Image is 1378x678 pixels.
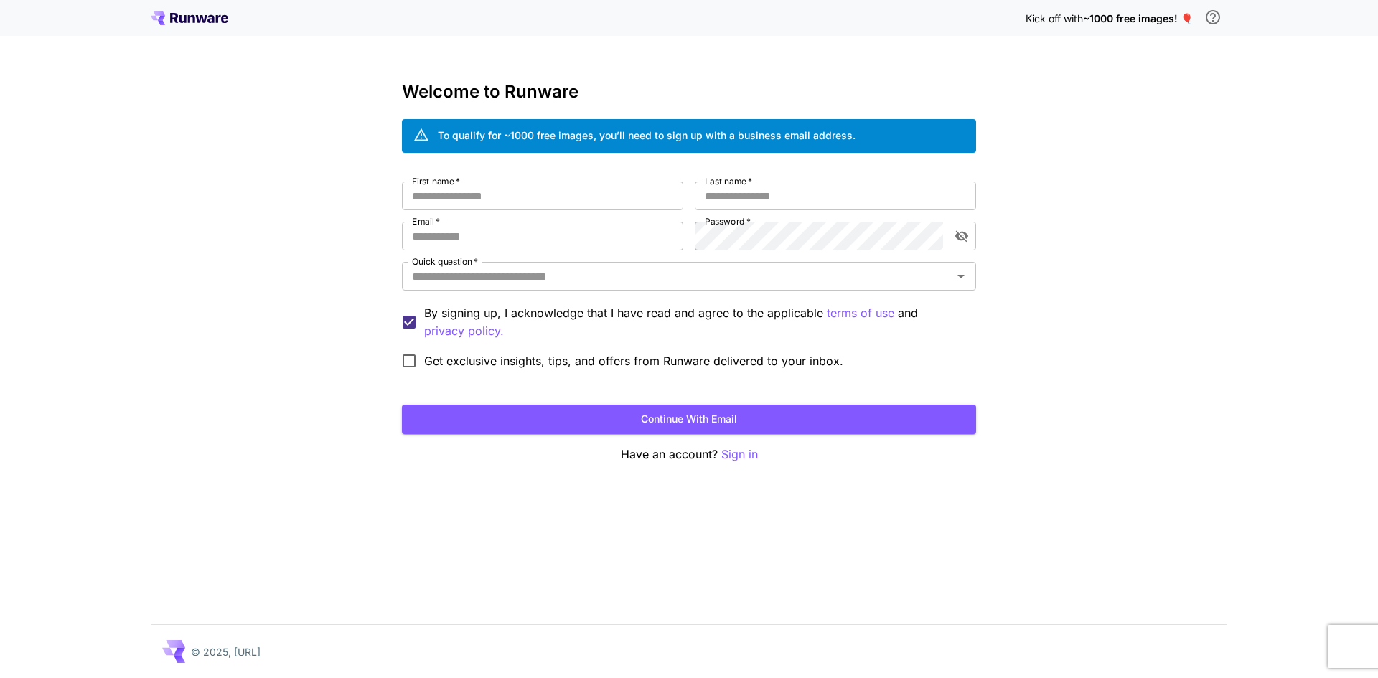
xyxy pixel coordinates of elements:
h3: Welcome to Runware [402,82,976,102]
span: Kick off with [1026,12,1083,24]
button: In order to qualify for free credit, you need to sign up with a business email address and click ... [1199,3,1227,32]
label: Password [705,215,751,227]
button: toggle password visibility [949,223,975,249]
p: privacy policy. [424,322,504,340]
span: ~1000 free images! 🎈 [1083,12,1193,24]
button: By signing up, I acknowledge that I have read and agree to the applicable and privacy policy. [827,304,894,322]
label: Quick question [412,255,478,268]
button: Sign in [721,446,758,463]
label: Last name [705,175,752,187]
label: Email [412,215,440,227]
button: Continue with email [402,405,976,434]
div: To qualify for ~1000 free images, you’ll need to sign up with a business email address. [438,128,856,143]
p: terms of use [827,304,894,322]
label: First name [412,175,460,187]
button: Open [951,266,971,286]
span: Get exclusive insights, tips, and offers from Runware delivered to your inbox. [424,352,843,369]
p: Have an account? [402,446,976,463]
p: © 2025, [URL] [191,644,261,659]
button: By signing up, I acknowledge that I have read and agree to the applicable terms of use and [424,322,504,340]
p: By signing up, I acknowledge that I have read and agree to the applicable and [424,304,965,340]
